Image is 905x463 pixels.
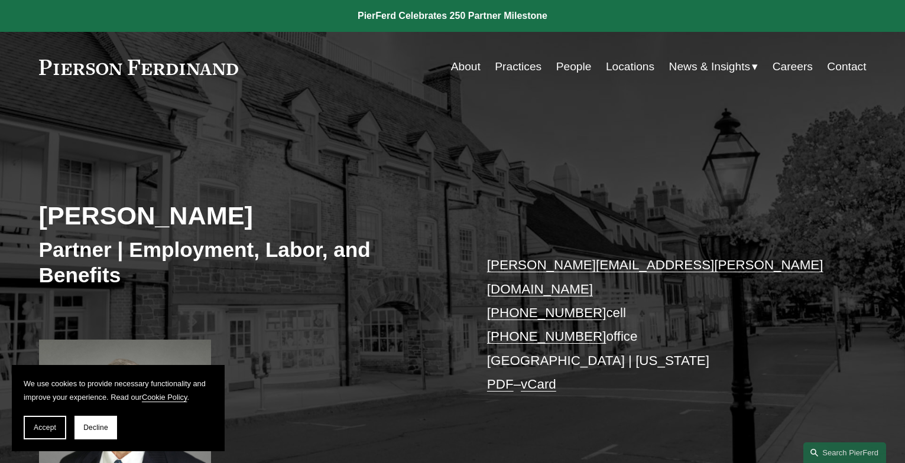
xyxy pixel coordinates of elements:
[487,377,514,392] a: PDF
[487,305,606,320] a: [PHONE_NUMBER]
[34,423,56,432] span: Accept
[487,257,823,296] a: [PERSON_NAME][EMAIL_ADDRESS][PERSON_NAME][DOMAIN_NAME]
[451,56,481,78] a: About
[39,237,453,288] h3: Partner | Employment, Labor, and Benefits
[827,56,866,78] a: Contact
[142,393,187,402] a: Cookie Policy
[669,56,758,78] a: folder dropdown
[487,329,606,344] a: [PHONE_NUMBER]
[606,56,654,78] a: Locations
[74,416,117,439] button: Decline
[39,200,453,231] h2: [PERSON_NAME]
[24,416,66,439] button: Accept
[495,56,541,78] a: Practices
[24,377,213,404] p: We use cookies to provide necessary functionality and improve your experience. Read our .
[773,56,813,78] a: Careers
[487,253,832,396] p: cell office [GEOGRAPHIC_DATA] | [US_STATE] –
[12,365,225,451] section: Cookie banner
[556,56,592,78] a: People
[669,57,751,77] span: News & Insights
[83,423,108,432] span: Decline
[521,377,556,392] a: vCard
[803,442,886,463] a: Search this site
